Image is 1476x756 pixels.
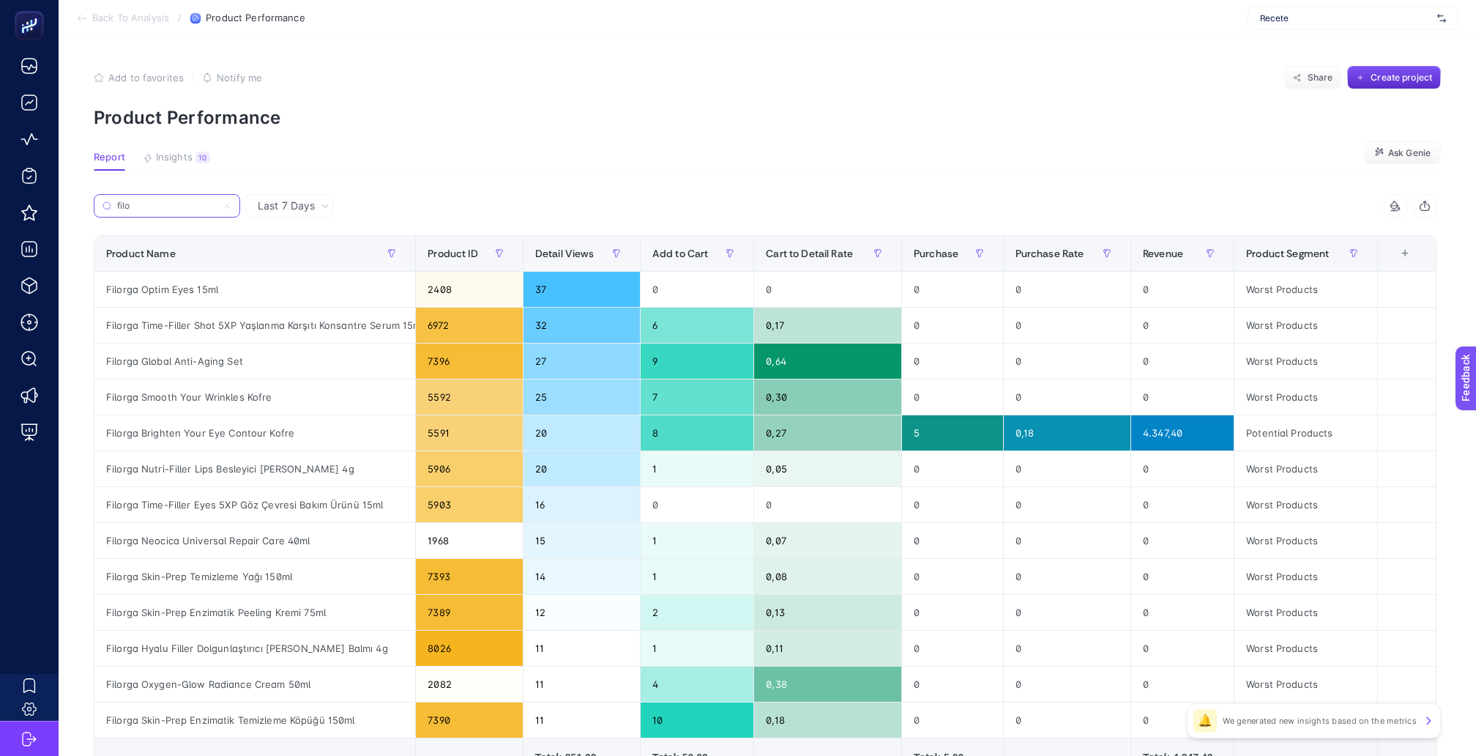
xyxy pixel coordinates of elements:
span: Purchase [914,248,958,259]
div: 0 [1004,272,1130,307]
div: 0 [1004,379,1130,415]
div: 0 [1131,379,1234,415]
div: 0 [754,272,901,307]
div: 0 [1004,523,1130,558]
div: Filorga Global Anti-Aging Set [94,344,415,379]
div: Filorga Smooth Your Wrinkles Kofre [94,379,415,415]
div: 0 [1131,272,1234,307]
div: Potential Products [1234,415,1377,451]
div: Worst Products [1234,379,1377,415]
div: 0 [1004,667,1130,702]
div: 10 [195,152,210,163]
div: 7389 [416,595,523,630]
button: Add to favorites [94,72,184,84]
span: Create project [1371,72,1432,84]
div: 15 [523,523,640,558]
span: Add to Cart [652,248,709,259]
div: 0 [1004,487,1130,522]
div: Filorga Hyalu Filler Dolgunlaştırıcı [PERSON_NAME] Balmı 4g [94,631,415,666]
span: Ask Genie [1388,147,1431,159]
span: Report [94,152,125,163]
div: Worst Products [1234,667,1377,702]
div: 0,18 [1004,415,1130,451]
div: 0 [1131,559,1234,594]
div: 32 [523,308,640,343]
div: 0,30 [754,379,901,415]
div: 0,13 [754,595,901,630]
button: Create project [1347,66,1441,89]
div: 0 [902,308,1003,343]
div: 0 [1131,451,1234,486]
span: Cart to Detail Rate [766,248,853,259]
div: 5903 [416,487,523,522]
div: 6972 [416,308,523,343]
img: svg%3e [1437,11,1446,26]
div: 20 [523,415,640,451]
div: 0 [902,703,1003,738]
div: 1 [641,523,753,558]
div: Worst Products [1234,308,1377,343]
div: 8 [641,415,753,451]
span: Purchase Rate [1015,248,1084,259]
div: 0 [1131,487,1234,522]
div: Worst Products [1234,272,1377,307]
div: 0,38 [754,667,901,702]
div: 0,27 [754,415,901,451]
div: 5 [902,415,1003,451]
div: 0,07 [754,523,901,558]
div: Filorga Brighten Your Eye Contour Kofre [94,415,415,451]
div: 0 [902,379,1003,415]
div: 11 [523,667,640,702]
span: Revenue [1143,248,1183,259]
div: 0 [902,559,1003,594]
p: Product Performance [94,107,1441,128]
div: 0 [1131,703,1234,738]
div: 11 [523,631,640,666]
div: 0 [902,451,1003,486]
div: 0 [902,344,1003,379]
div: 10 [641,703,753,738]
div: 1 [641,559,753,594]
div: 5906 [416,451,523,486]
div: Worst Products [1234,344,1377,379]
div: Filorga Nutri-Filler Lips Besleyici [PERSON_NAME] 4g [94,451,415,486]
span: Detail Views [535,248,594,259]
div: 0 [902,595,1003,630]
div: Filorga Neocica Universal Repair Care 40ml [94,523,415,558]
div: 0,05 [754,451,901,486]
div: 4.347,40 [1131,415,1234,451]
div: 0 [1131,667,1234,702]
div: 20 [523,451,640,486]
div: 0 [902,631,1003,666]
div: Worst Products [1234,523,1377,558]
div: 7396 [416,344,523,379]
div: Filorga Time-Filler Shot 5XP Yaşlanma Karşıtı Konsantre Serum 15ml [94,308,415,343]
p: We generated new insights based on the metrics [1223,715,1417,727]
span: Notify me [217,72,262,84]
div: 0 [902,272,1003,307]
div: Filorga Skin-Prep Enzimatik Temizleme Köpüğü 150ml [94,703,415,738]
span: Product Performance [206,12,305,24]
span: Product Name [106,248,176,259]
span: Insights [156,152,193,163]
div: 27 [523,344,640,379]
div: 0,17 [754,308,901,343]
div: 0,08 [754,559,901,594]
div: Worst Products [1234,451,1377,486]
div: Filorga Skin-Prep Enzimatik Peeling Kremi 75ml [94,595,415,630]
div: Filorga Time-Filler Eyes 5XP Göz Çevresi Bakım Ürünü 15ml [94,487,415,522]
div: 0 [641,487,753,522]
div: 7390 [416,703,523,738]
span: / [178,12,182,23]
span: Back To Analysis [92,12,169,24]
div: 0 [1004,595,1130,630]
div: 0 [641,272,753,307]
div: 37 [523,272,640,307]
span: Feedback [9,4,56,16]
div: 0 [1131,308,1234,343]
div: 8026 [416,631,523,666]
div: + [1391,248,1419,259]
div: 0 [1131,631,1234,666]
div: 0 [1004,451,1130,486]
span: Last 7 Days [258,199,315,213]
